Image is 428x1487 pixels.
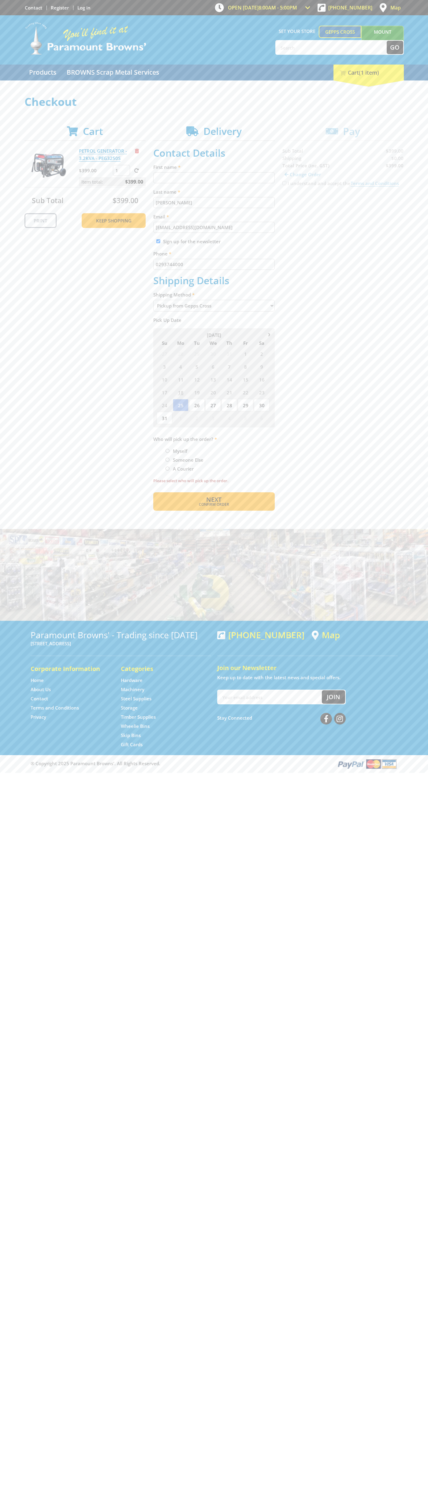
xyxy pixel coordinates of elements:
span: 10 [157,373,172,386]
a: Go to the BROWNS Scrap Metal Services page [62,65,164,80]
span: Sa [254,339,270,347]
h3: Paramount Browns' - Trading since [DATE] [31,630,211,640]
label: Pick Up Date [153,316,275,324]
span: 27 [157,348,172,360]
input: Please enter your last name. [153,197,275,208]
img: PayPal, Mastercard, Visa accepted [337,758,398,770]
span: 1 [173,412,188,424]
label: Someone Else [171,455,206,465]
p: $399.00 [79,167,112,174]
label: Shipping Method [153,291,275,298]
span: Su [157,339,172,347]
a: Mount [PERSON_NAME] [361,26,404,49]
span: 18 [173,386,188,398]
img: Paramount Browns' [24,21,147,55]
input: Your email address [218,690,322,704]
label: A Courier [171,464,196,474]
span: 1 [238,348,253,360]
span: 4 [221,412,237,424]
label: Myself [171,446,189,456]
a: Go to the Machinery page [121,686,144,693]
span: 20 [205,386,221,398]
label: Phone [153,250,275,257]
span: 30 [205,348,221,360]
a: Go to the Steel Supplies page [121,695,151,702]
span: Tu [189,339,205,347]
input: Please enter your telephone number. [153,259,275,270]
h1: Checkout [24,96,404,108]
button: Next Confirm order [153,492,275,511]
img: PETROL GENERATOR - 3.2KVA - PEG3250S [30,147,67,184]
a: Go to the Storage page [121,705,138,711]
input: Please select who will pick up the order. [166,458,169,462]
label: Please select who will pick up the order. [153,477,275,484]
span: OPEN [DATE] [228,4,297,11]
span: Fr [238,339,253,347]
a: Go to the Privacy page [31,714,46,720]
span: 5 [238,412,253,424]
a: View a map of Gepps Cross location [312,630,340,640]
span: Confirm order [166,503,262,506]
span: Next [206,495,221,504]
a: Go to the Wheelie Bins page [121,723,150,729]
span: 21 [221,386,237,398]
input: Please enter your first name. [153,172,275,183]
span: 27 [205,399,221,411]
a: Go to the registration page [51,5,69,11]
a: Go to the Hardware page [121,677,143,684]
span: 31 [157,412,172,424]
span: 13 [205,373,221,386]
span: 25 [173,399,188,411]
span: 28 [173,348,188,360]
span: 26 [189,399,205,411]
span: [DATE] [207,332,221,338]
span: 3 [205,412,221,424]
span: 28 [221,399,237,411]
a: Go to the Contact page [25,5,42,11]
span: 24 [157,399,172,411]
span: 12 [189,373,205,386]
div: [PHONE_NUMBER] [217,630,304,640]
a: PETROL GENERATOR - 3.2KVA - PEG3250S [79,148,127,162]
a: Print [24,213,57,228]
span: 11 [173,373,188,386]
p: Item total: [79,177,146,186]
label: Email [153,213,275,220]
input: Please select who will pick up the order. [166,467,169,471]
span: 7 [221,360,237,373]
a: Keep Shopping [82,213,146,228]
h2: Shipping Details [153,275,275,286]
span: 2 [254,348,270,360]
a: Go to the Timber Supplies page [121,714,156,720]
div: Stay Connected [217,710,346,725]
span: 17 [157,386,172,398]
label: First name [153,163,275,171]
h5: Join our Newsletter [217,664,398,672]
span: 29 [189,348,205,360]
span: 29 [238,399,253,411]
span: (1 item) [359,69,379,76]
a: Log in [77,5,91,11]
span: 22 [238,386,253,398]
button: Join [322,690,345,704]
span: 8:00am - 5:00pm [259,4,297,11]
span: 31 [221,348,237,360]
span: 2 [189,412,205,424]
span: 5 [189,360,205,373]
a: Go to the Home page [31,677,44,684]
select: Please select a shipping method. [153,300,275,311]
div: ® Copyright 2025 Paramount Browns'. All Rights Reserved. [24,758,404,770]
a: Gepps Cross [319,26,361,38]
label: Last name [153,188,275,196]
a: Go to the Gift Cards page [121,741,143,748]
input: Search [276,41,387,54]
label: Who will pick up the order? [153,435,275,443]
a: Go to the Skip Bins page [121,732,141,739]
button: Go [387,41,403,54]
h5: Categories [121,665,199,673]
span: 30 [254,399,270,411]
span: 6 [254,412,270,424]
span: 14 [221,373,237,386]
input: Please select who will pick up the order. [166,449,169,453]
span: 16 [254,373,270,386]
